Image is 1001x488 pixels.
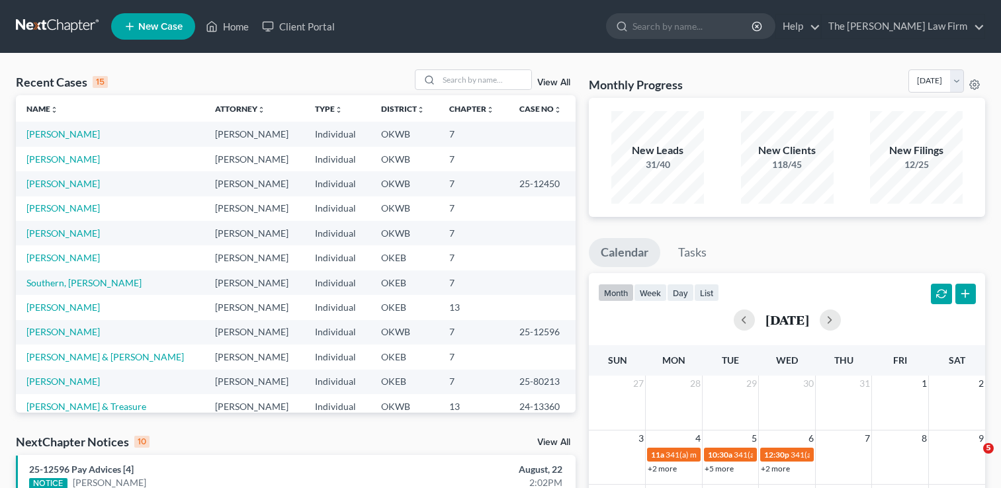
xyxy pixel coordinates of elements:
td: OKWB [370,221,439,245]
td: [PERSON_NAME] [204,147,304,171]
a: 25-12596 Pay Advices [4] [29,464,134,475]
span: 9 [977,430,985,446]
a: Home [199,15,255,38]
td: 25-80213 [509,370,576,394]
td: OKWB [370,320,439,345]
span: Mon [662,354,685,366]
td: Individual [304,196,370,221]
span: Thu [834,354,853,366]
h3: Monthly Progress [589,77,683,93]
input: Search by name... [439,70,531,89]
button: week [634,284,667,302]
a: [PERSON_NAME] [26,252,100,263]
td: 7 [439,320,509,345]
td: OKWB [370,122,439,146]
div: 15 [93,76,108,88]
a: +2 more [648,464,677,473]
td: 7 [439,147,509,171]
span: 341(a) meeting for [PERSON_NAME] & [PERSON_NAME] [734,450,932,460]
td: 25-12450 [509,171,576,196]
span: 6 [807,430,815,446]
td: Individual [304,295,370,319]
div: 10 [134,436,150,448]
div: Recent Cases [16,74,108,90]
td: Individual [304,147,370,171]
td: Individual [304,171,370,196]
td: Individual [304,245,370,270]
td: 7 [439,270,509,295]
div: New Leads [611,143,704,158]
a: +2 more [761,464,790,473]
a: Case Nounfold_more [519,104,562,114]
td: [PERSON_NAME] [204,270,304,295]
a: View All [537,438,570,447]
a: View All [537,78,570,87]
span: 29 [745,376,758,391]
a: [PERSON_NAME] & Treasure [26,401,146,412]
button: day [667,284,694,302]
a: Calendar [589,238,660,267]
span: Wed [776,354,798,366]
a: [PERSON_NAME] [26,227,100,239]
td: Individual [304,394,370,419]
td: Individual [304,370,370,394]
td: 13 [439,295,509,319]
a: Tasks [666,238,718,267]
a: Nameunfold_more [26,104,58,114]
td: [PERSON_NAME] [204,295,304,319]
div: New Clients [741,143,834,158]
span: 12:30p [764,450,789,460]
td: OKWB [370,196,439,221]
span: 341(a) meeting for [PERSON_NAME] [666,450,793,460]
a: [PERSON_NAME] [26,153,100,165]
span: 8 [920,430,928,446]
div: August, 22 [394,463,562,476]
td: [PERSON_NAME] [204,345,304,369]
span: 341(a) meeting for [PERSON_NAME] & [PERSON_NAME] [791,450,988,460]
td: 7 [439,171,509,196]
span: 30 [802,376,815,391]
td: [PERSON_NAME] [204,171,304,196]
span: 31 [858,376,871,391]
div: NextChapter Notices [16,434,150,450]
div: 12/25 [870,158,963,171]
span: 7 [863,430,871,446]
a: Districtunfold_more [381,104,425,114]
div: 118/45 [741,158,834,171]
td: 25-12596 [509,320,576,345]
span: 1 [920,376,928,391]
td: 7 [439,345,509,369]
i: unfold_more [257,106,265,114]
a: Attorneyunfold_more [215,104,265,114]
span: Sun [608,354,627,366]
a: [PERSON_NAME] & [PERSON_NAME] [26,351,184,362]
span: Fri [893,354,907,366]
td: OKWB [370,394,439,419]
a: [PERSON_NAME] [26,376,100,387]
a: Southern, [PERSON_NAME] [26,277,142,288]
td: Individual [304,345,370,369]
td: [PERSON_NAME] [204,221,304,245]
td: [PERSON_NAME] [204,122,304,146]
td: [PERSON_NAME] [204,394,304,419]
a: Client Portal [255,15,341,38]
a: [PERSON_NAME] [26,178,100,189]
button: list [694,284,719,302]
td: [PERSON_NAME] [204,320,304,345]
span: 2 [977,376,985,391]
a: [PERSON_NAME] [26,302,100,313]
td: OKEB [370,295,439,319]
td: OKEB [370,245,439,270]
td: 7 [439,370,509,394]
td: 7 [439,245,509,270]
a: +5 more [705,464,734,473]
button: month [598,284,634,302]
i: unfold_more [417,106,425,114]
td: OKEB [370,270,439,295]
h2: [DATE] [765,313,809,327]
td: Individual [304,221,370,245]
td: OKEB [370,345,439,369]
a: Typeunfold_more [315,104,343,114]
span: 3 [637,430,645,446]
td: 7 [439,196,509,221]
